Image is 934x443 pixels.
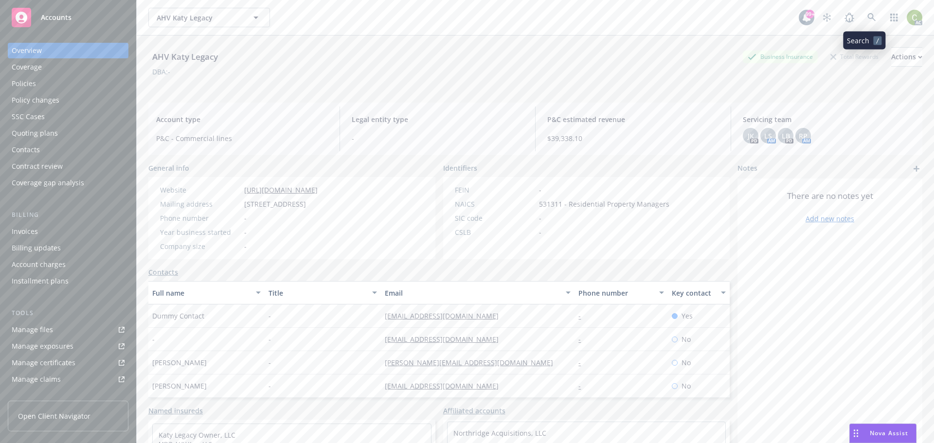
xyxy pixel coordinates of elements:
span: - [269,311,271,321]
a: - [578,358,589,367]
a: Northridge Acquisitions, LLC [453,428,546,438]
button: Title [265,281,381,304]
span: - [539,227,541,237]
button: Phone number [575,281,667,304]
a: Installment plans [8,273,128,289]
span: - [244,227,247,237]
a: Contract review [8,159,128,174]
span: Legal entity type [352,114,523,124]
span: Manage exposures [8,338,128,354]
div: Installment plans [12,273,69,289]
a: SSC Cases [8,109,128,124]
div: Title [269,288,366,298]
span: P&C - Commercial lines [156,133,328,143]
div: Actions [891,48,922,66]
div: Manage files [12,322,53,337]
div: Company size [160,241,240,251]
span: $39,338.10 [547,133,719,143]
a: Katy Legacy Owner, LLC [159,430,235,440]
span: - [539,185,541,195]
a: Accounts [8,4,128,31]
span: Accounts [41,14,72,21]
span: Account type [156,114,328,124]
a: - [578,335,589,344]
div: Overview [12,43,42,58]
div: Billing [8,210,128,220]
span: - [352,133,523,143]
span: Open Client Navigator [18,411,90,421]
div: Coverage gap analysis [12,175,84,191]
a: Report a Bug [840,8,859,27]
a: - [578,381,589,390]
a: Stop snowing [817,8,837,27]
a: [EMAIL_ADDRESS][DOMAIN_NAME] [385,335,506,344]
div: Manage certificates [12,355,75,371]
span: AHV Katy Legacy [157,13,241,23]
span: LS [764,131,772,141]
div: Email [385,288,560,298]
a: Contacts [148,267,178,277]
span: - [244,213,247,223]
a: Manage BORs [8,388,128,404]
span: [STREET_ADDRESS] [244,199,306,209]
div: Full name [152,288,250,298]
a: [EMAIL_ADDRESS][DOMAIN_NAME] [385,311,506,320]
span: Servicing team [743,114,915,124]
div: DBA: - [152,67,170,77]
span: - [269,381,271,391]
span: General info [148,163,189,173]
button: Nova Assist [849,424,916,443]
span: Nova Assist [870,429,908,437]
div: CSLB [455,227,535,237]
span: - [539,213,541,223]
span: JK [748,131,754,141]
a: Affiliated accounts [443,406,505,416]
div: Year business started [160,227,240,237]
div: Total Rewards [826,51,883,63]
a: Overview [8,43,128,58]
span: - [269,357,271,368]
a: - [578,311,589,320]
span: There are no notes yet [787,190,873,202]
span: [PERSON_NAME] [152,357,207,368]
div: Website [160,185,240,195]
a: Switch app [884,8,904,27]
div: Contacts [12,142,40,158]
button: AHV Katy Legacy [148,8,270,27]
a: Manage certificates [8,355,128,371]
span: Notes [737,163,757,175]
a: Manage files [8,322,128,337]
a: Coverage gap analysis [8,175,128,191]
span: 531311 - Residential Property Managers [539,199,669,209]
div: Drag to move [850,424,862,443]
div: AHV Katy Legacy [148,51,222,63]
span: RP [799,131,808,141]
div: FEIN [455,185,535,195]
a: Policy changes [8,92,128,108]
div: Invoices [12,224,38,239]
img: photo [907,10,922,25]
div: Tools [8,308,128,318]
div: Billing updates [12,240,61,256]
a: Manage claims [8,372,128,387]
button: Full name [148,281,265,304]
a: add [911,163,922,175]
a: [EMAIL_ADDRESS][DOMAIN_NAME] [385,381,506,390]
a: Quoting plans [8,125,128,141]
div: Manage claims [12,372,61,387]
a: Billing updates [8,240,128,256]
div: NAICS [455,199,535,209]
div: Phone number [160,213,240,223]
a: [URL][DOMAIN_NAME] [244,185,318,195]
a: Add new notes [806,213,854,224]
span: Identifiers [443,163,477,173]
div: Contract review [12,159,63,174]
div: Manage BORs [12,388,57,404]
div: Policies [12,76,36,91]
span: Yes [682,311,693,321]
div: Account charges [12,257,66,272]
span: No [682,381,691,391]
a: Contacts [8,142,128,158]
div: Phone number [578,288,653,298]
span: - [269,334,271,344]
